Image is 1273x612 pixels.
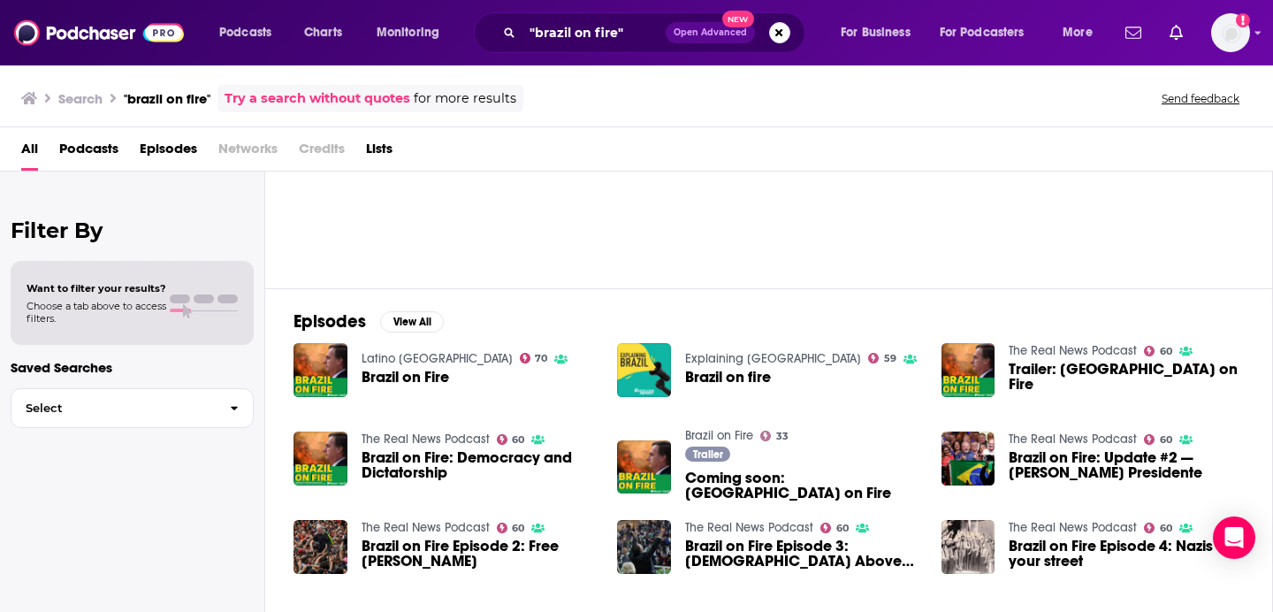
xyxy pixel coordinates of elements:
button: open menu [364,19,462,47]
span: for more results [414,88,516,109]
a: Brazil on Fire Episode 4: Nazis on your street [1009,539,1244,569]
span: Charts [304,20,342,45]
p: Saved Searches [11,359,254,376]
img: User Profile [1211,13,1250,52]
img: Brazil on Fire [293,343,347,397]
input: Search podcasts, credits, & more... [522,19,666,47]
span: 33 [776,432,789,440]
a: Brazil on Fire [685,428,753,443]
button: Open AdvancedNew [666,22,755,43]
a: 60 [820,523,849,533]
button: View All [380,311,444,333]
h3: "brazil on fire" [124,90,210,107]
a: Brazil on fire [685,370,771,385]
svg: Add a profile image [1236,13,1250,27]
a: Brazil on Fire: Democracy and Dictatorship [362,450,597,480]
a: 60 [1144,434,1172,445]
span: 60 [1160,436,1172,444]
a: 70 [520,353,548,363]
span: Logged in as FIREPodchaser25 [1211,13,1250,52]
a: Show notifications dropdown [1118,18,1148,48]
img: Brazil on Fire Episode 4: Nazis on your street [941,520,995,574]
img: Trailer: Brazil on Fire [941,343,995,397]
a: The Real News Podcast [362,432,490,447]
a: The Real News Podcast [1009,343,1137,358]
a: Podcasts [59,134,118,171]
h3: Search [58,90,103,107]
span: Brazil on Fire: Update #2 — [PERSON_NAME] Presidente [1009,450,1244,480]
span: Want to filter your results? [27,282,166,295]
span: 60 [1160,348,1172,356]
span: More [1063,20,1093,45]
span: Coming soon: [GEOGRAPHIC_DATA] on Fire [685,470,920,501]
span: Brazil on Fire Episode 3: [DEMOGRAPHIC_DATA] Above Everyone [685,539,920,569]
a: Latino USA [362,351,513,366]
button: open menu [828,19,933,47]
a: Brazil on Fire Episode 3: God Above Everyone [685,539,920,569]
img: Coming soon: Brazil on Fire [617,440,671,494]
a: Explaining Brazil [685,351,861,366]
span: New [722,11,754,27]
button: Select [11,388,254,428]
div: Open Intercom Messenger [1213,516,1255,559]
img: Brazil on fire [617,343,671,397]
span: Credits [299,134,345,171]
a: Podchaser - Follow, Share and Rate Podcasts [14,16,184,50]
a: All [21,134,38,171]
div: Search podcasts, credits, & more... [491,12,822,53]
a: 60 [1144,346,1172,356]
h2: Episodes [293,310,366,333]
a: Brazil on Fire: Update #2 — Lula Presidente [1009,450,1244,480]
a: Try a search without quotes [225,88,410,109]
a: Brazil on Fire Episode 2: Free Lula [362,539,597,569]
a: 60 [497,523,525,533]
span: 60 [1160,524,1172,532]
span: 60 [512,436,524,444]
a: Brazil on Fire [362,370,449,385]
span: Choose a tab above to access filters. [27,300,166,325]
a: Show notifications dropdown [1162,18,1190,48]
a: 59 [868,353,896,363]
span: Podcasts [219,20,271,45]
a: Lists [366,134,393,171]
a: 33 [302,96,474,267]
h2: Filter By [11,218,254,243]
a: Coming soon: Brazil on Fire [685,470,920,501]
a: The Real News Podcast [1009,520,1137,535]
span: For Business [841,20,911,45]
a: The Real News Podcast [362,520,490,535]
button: open menu [207,19,294,47]
span: Trailer [693,449,723,460]
button: open menu [928,19,1050,47]
span: Monitoring [377,20,439,45]
img: Brazil on Fire: Update #2 — Lula Presidente [941,432,995,486]
img: Brazil on Fire Episode 2: Free Lula [293,520,347,574]
a: 60 [1144,523,1172,533]
span: 60 [512,524,524,532]
a: The Real News Podcast [685,520,813,535]
img: Brazil on Fire Episode 3: God Above Everyone [617,520,671,574]
a: The Real News Podcast [1009,432,1137,447]
button: Show profile menu [1211,13,1250,52]
span: Select [11,402,216,414]
a: 60 [497,434,525,445]
span: Open Advanced [674,28,747,37]
a: Charts [293,19,353,47]
img: Brazil on Fire: Democracy and Dictatorship [293,432,347,486]
button: open menu [1050,19,1115,47]
span: 70 [535,355,547,363]
a: Trailer: Brazil on Fire [1009,362,1244,392]
a: 33 [760,431,789,441]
